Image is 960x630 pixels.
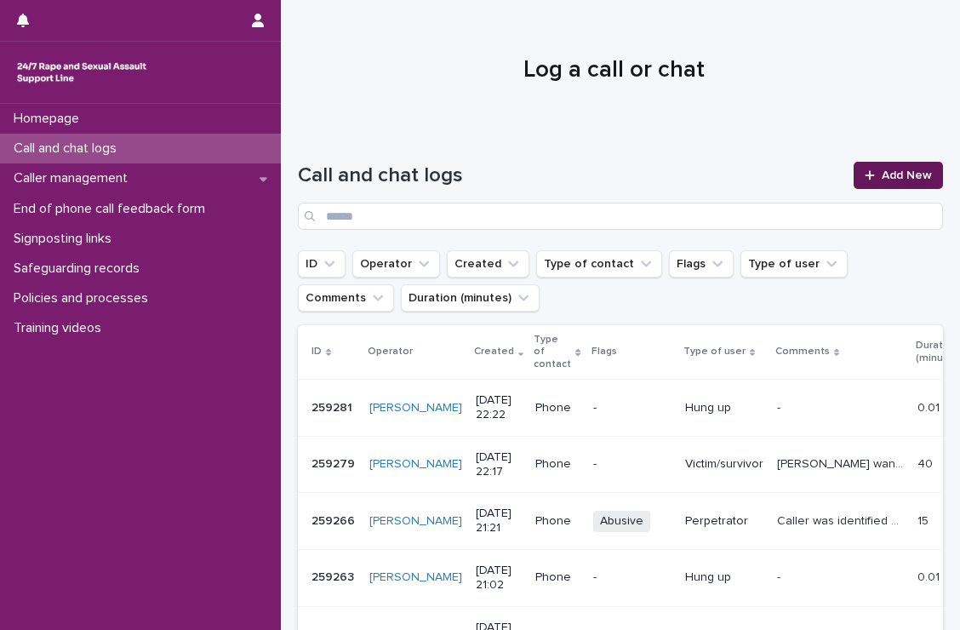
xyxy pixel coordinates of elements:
[298,203,943,230] input: Search
[777,511,907,529] p: Caller was identified as a FU abusive. Plan updated with information.
[882,169,932,181] span: Add New
[369,570,462,585] a: [PERSON_NAME]
[535,457,579,472] p: Phone
[740,250,848,278] button: Type of user
[401,284,540,312] button: Duration (minutes)
[311,454,358,472] p: 259279
[534,330,571,374] p: Type of contact
[777,567,784,585] p: -
[447,250,529,278] button: Created
[917,567,943,585] p: 0.01
[591,342,617,361] p: Flags
[535,514,579,529] p: Phone
[777,454,907,472] p: Caller wanted to explore rape experience and have feelings reflected
[777,398,784,415] p: -
[298,250,346,278] button: ID
[535,570,579,585] p: Phone
[311,511,358,529] p: 259266
[311,342,322,361] p: ID
[854,162,943,189] a: Add New
[298,163,843,188] h1: Call and chat logs
[311,567,357,585] p: 259263
[474,342,514,361] p: Created
[593,457,671,472] p: -
[7,201,219,217] p: End of phone call feedback form
[7,140,130,157] p: Call and chat logs
[476,450,522,479] p: [DATE] 22:17
[685,401,763,415] p: Hung up
[685,514,763,529] p: Perpetrator
[368,342,413,361] p: Operator
[352,250,440,278] button: Operator
[917,454,936,472] p: 40
[14,55,150,89] img: rhQMoQhaT3yELyF149Cw
[476,564,522,593] p: [DATE] 21:02
[669,250,734,278] button: Flags
[775,342,830,361] p: Comments
[369,514,462,529] a: [PERSON_NAME]
[7,231,125,247] p: Signposting links
[683,342,746,361] p: Type of user
[535,401,579,415] p: Phone
[7,320,115,336] p: Training videos
[917,511,932,529] p: 15
[7,111,93,127] p: Homepage
[593,401,671,415] p: -
[593,570,671,585] p: -
[476,507,522,535] p: [DATE] 21:21
[476,393,522,422] p: [DATE] 22:22
[369,457,462,472] a: [PERSON_NAME]
[298,56,930,85] h1: Log a call or chat
[917,398,943,415] p: 0.01
[7,170,141,186] p: Caller management
[311,398,356,415] p: 259281
[298,284,394,312] button: Comments
[593,511,650,532] span: Abusive
[685,570,763,585] p: Hung up
[536,250,662,278] button: Type of contact
[7,261,153,277] p: Safeguarding records
[369,401,462,415] a: [PERSON_NAME]
[7,290,162,306] p: Policies and processes
[685,457,763,472] p: Victim/survivor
